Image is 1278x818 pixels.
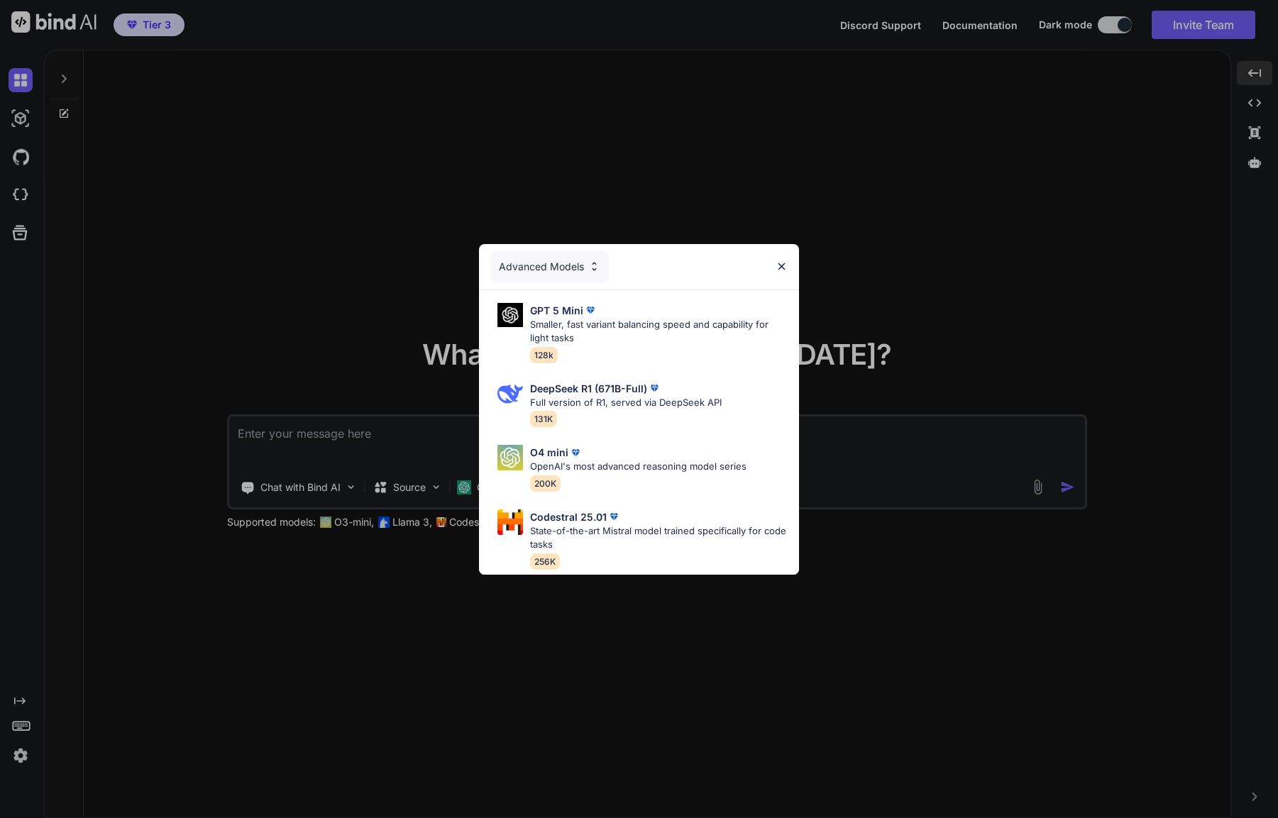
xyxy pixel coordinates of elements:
img: close [776,260,788,272]
p: Smaller, fast variant balancing speed and capability for light tasks [530,318,787,346]
span: 131K [530,411,557,427]
img: premium [568,446,583,460]
span: 128k [530,347,558,363]
img: Pick Models [588,260,600,272]
img: premium [647,381,661,395]
img: Pick Models [497,381,523,407]
p: O4 mini [530,445,568,460]
img: Pick Models [497,303,523,328]
p: OpenAI's most advanced reasoning model series [530,460,747,474]
p: State-of-the-art Mistral model trained specifically for code tasks [530,524,787,552]
p: Codestral 25.01 [530,509,607,524]
img: premium [607,509,621,524]
div: Advanced Models [490,251,609,282]
p: Full version of R1, served via DeepSeek API [530,396,722,410]
p: DeepSeek R1 (671B-Full) [530,381,647,396]
img: Pick Models [497,509,523,535]
span: 256K [530,553,560,570]
span: 200K [530,475,561,492]
img: Pick Models [497,445,523,470]
p: GPT 5 Mini [530,303,583,318]
img: premium [583,303,597,317]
